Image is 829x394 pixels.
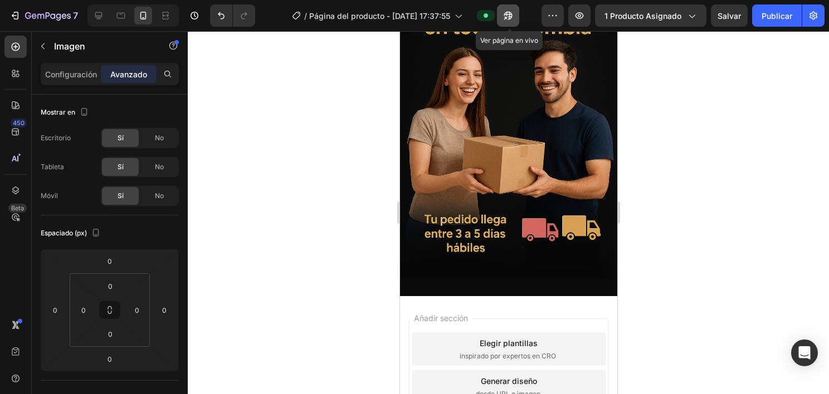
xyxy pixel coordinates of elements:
span: desde URL o imagen [76,358,140,368]
span: 1 producto asignado [604,10,681,22]
span: No [155,162,164,172]
input: 0px [99,278,121,294]
button: Publicar [752,4,802,27]
input: 0 [47,302,64,318]
input: 0px [75,302,92,318]
button: 7 [4,4,83,27]
button: 1 producto asignado [595,4,706,27]
input: 0 [99,253,121,269]
iframe: Design area [400,31,617,394]
input: 0 [99,351,121,367]
font: Escritorio [41,133,71,143]
p: 7 [73,9,78,22]
font: Móvil [41,191,58,201]
input: 0px [129,302,145,318]
font: Mostrar en [41,107,75,117]
p: Image [54,40,149,53]
input: 0 [156,302,173,318]
span: No [155,133,164,143]
span: Sí [118,162,124,172]
button: Salvar [711,4,748,27]
div: Deshacer/Rehacer [210,4,255,27]
input: 0 [99,326,121,342]
p: Avanzado [110,68,147,80]
div: 450 [11,119,27,127]
span: Página del producto - [DATE] 17:37:55 [309,10,450,22]
span: No [155,191,164,201]
font: Espaciado (px) [41,228,87,238]
font: Tableta [41,162,64,172]
div: Beta [8,204,27,213]
p: Configuración [45,68,97,80]
span: Sí [118,133,124,143]
span: Salvar [718,11,741,21]
div: Abra Intercom Messenger [791,339,818,366]
span: / [304,10,307,22]
font: Publicar [762,10,792,22]
span: Sí [118,191,124,201]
